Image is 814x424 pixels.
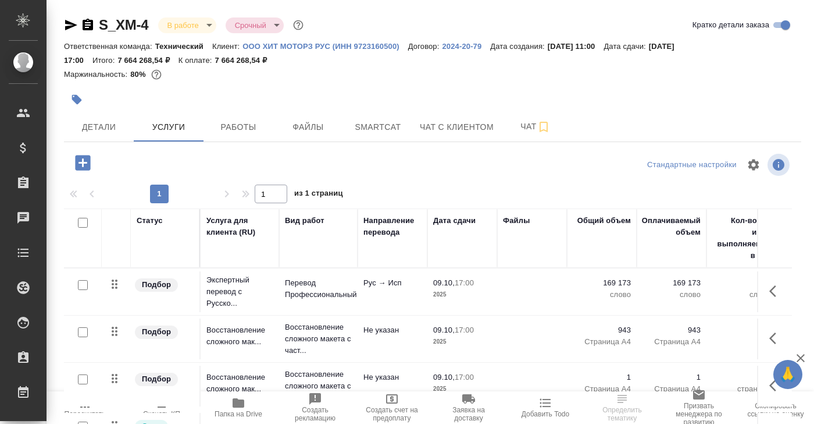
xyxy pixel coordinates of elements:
div: Общий объем [577,215,631,227]
p: Восстановление сложного макета с част... [285,321,352,356]
button: Заявка на доставку [430,391,507,424]
p: Восстановление сложного мак... [206,372,273,395]
p: 2025 [433,336,491,348]
svg: Подписаться [537,120,551,134]
button: Папка на Drive [200,391,277,424]
span: из 1 страниц [294,186,343,203]
p: 2024-20-79 [442,42,490,51]
p: [DATE] 11:00 [548,42,604,51]
p: К оплате: [178,56,215,65]
div: Дата сдачи [433,215,476,227]
p: Экспертный перевод с Русско... [206,274,273,309]
p: страница [712,383,770,395]
button: Скопировать ссылку на оценку заказа [737,391,814,424]
p: 943 [642,324,701,336]
p: 09.10, [433,326,455,334]
p: Страница А4 [642,383,701,395]
span: Чат [508,119,563,134]
span: Чат с клиентом [420,120,494,135]
div: Файлы [503,215,530,227]
p: Подбор [142,326,171,338]
span: Создать счет на предоплату [360,406,423,422]
p: Дата создания: [490,42,547,51]
p: Не указан [363,324,422,336]
button: Добавить тэг [64,87,90,112]
span: 🙏 [778,362,798,387]
p: 17:00 [455,278,474,287]
p: Технический [155,42,212,51]
p: 169 173 [642,277,701,289]
button: Определить тематику [584,391,661,424]
p: 1 [573,372,631,383]
div: Направление перевода [363,215,422,238]
span: Работы [210,120,266,135]
p: Дата сдачи: [604,42,648,51]
p: Клиент: [212,42,242,51]
p: Маржинальность: [64,70,130,79]
p: 1 [642,372,701,383]
button: В работе [164,20,202,30]
button: Создать счет на предоплату [354,391,430,424]
p: 169 173 [573,277,631,289]
p: 2 [712,372,770,383]
p: 09.10, [433,373,455,381]
p: 7 664 268,54 ₽ [117,56,178,65]
p: Рус → Исп [363,277,422,289]
p: Итого: [92,56,117,65]
a: ООО ХИТ МОТОРЗ РУС (ИНН 9723160500) [242,41,408,51]
span: Посмотреть информацию [767,154,792,176]
span: Детали [71,120,127,135]
button: Доп статусы указывают на важность/срочность заказа [291,17,306,33]
p: 2025 [433,289,491,301]
span: Настроить таблицу [740,151,767,179]
button: Показать кнопки [762,372,790,400]
p: 2025 [433,383,491,395]
p: 09.10, [433,278,455,287]
div: Вид работ [285,215,324,227]
button: Пересчитать [47,391,123,424]
button: Добавить услугу [67,151,99,175]
p: Не указан [363,372,422,383]
p: Страница А4 [573,383,631,395]
button: Скопировать ссылку для ЯМессенджера [64,18,78,32]
span: Определить тематику [591,406,654,422]
span: Создать рекламацию [284,406,347,422]
button: Показать кнопки [762,324,790,352]
span: Файлы [280,120,336,135]
p: 17:00 [455,373,474,381]
button: Скачать КП [123,391,200,424]
p: 250 [712,277,770,289]
span: Smartcat [350,120,406,135]
p: слово [642,289,701,301]
span: Добавить Todo [522,410,569,418]
p: Страница А4 [573,336,631,348]
p: Договор: [408,42,442,51]
p: 7 664 268,54 ₽ [215,56,276,65]
span: Заявка на доставку [437,406,500,422]
a: S_XM-4 [99,17,149,33]
p: Перевод Профессиональный [285,277,352,301]
button: Показать кнопки [762,277,790,305]
span: Скачать КП [143,410,180,418]
p: Восстановление сложного мак... [206,324,273,348]
div: В работе [226,17,284,33]
span: Кратко детали заказа [692,19,769,31]
button: Добавить Todo [507,391,584,424]
button: Призвать менеджера по развитию [661,391,737,424]
button: 5967.05 USD; 766397.83 RUB; [149,67,164,82]
div: Кол-во ед. изм., выполняемое в час [712,215,770,262]
p: 943 [573,324,631,336]
span: Папка на Drive [215,410,262,418]
p: Восстановление сложного макета с полн... [285,369,352,404]
span: Услуги [141,120,197,135]
button: Создать рекламацию [277,391,354,424]
div: split button [644,156,740,174]
span: Пересчитать [65,410,106,418]
a: 2024-20-79 [442,41,490,51]
div: Оплачиваемый объем [642,215,701,238]
p: 80% [130,70,148,79]
p: слово [573,289,631,301]
button: Скопировать ссылку [81,18,95,32]
p: 17:00 [455,326,474,334]
button: 🙏 [773,360,802,389]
